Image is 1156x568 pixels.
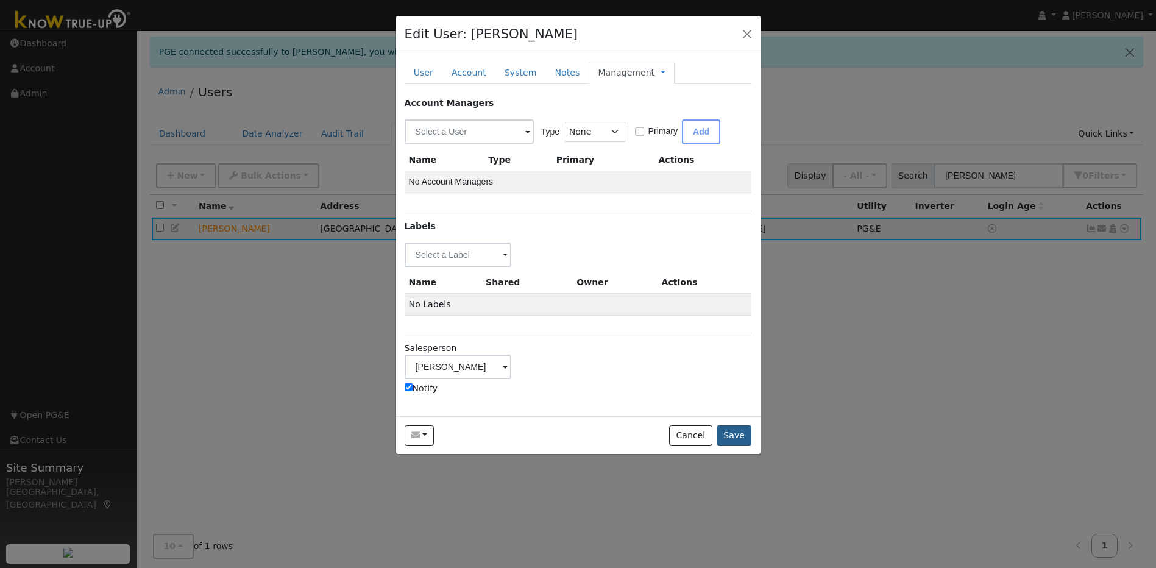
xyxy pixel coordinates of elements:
th: Primary [552,149,654,171]
button: Cancel [669,425,712,446]
input: Select a User [405,355,512,379]
a: Notes [545,62,589,84]
a: Account [442,62,495,84]
input: Select a User [405,119,534,144]
button: Save [717,425,752,446]
th: Shared [481,272,572,294]
strong: Account Managers [405,98,494,108]
th: Actions [654,149,751,171]
label: Notify [405,382,438,395]
h4: Edit User: [PERSON_NAME] [405,24,578,44]
label: Primary [648,125,678,138]
th: Type [484,149,551,171]
input: Notify [405,383,413,391]
label: Type [541,126,560,138]
a: Management [598,66,654,79]
td: No Account Managers [405,171,752,193]
th: Owner [572,272,657,294]
label: Salesperson [405,342,457,355]
td: No Labels [405,293,752,315]
th: Name [405,149,484,171]
th: Name [405,272,481,294]
input: Select a Label [405,243,512,267]
th: Actions [658,272,752,294]
a: System [495,62,546,84]
a: User [405,62,442,84]
button: discogirl76@msn.com [405,425,434,446]
button: Add [682,119,720,144]
strong: Labels [405,221,436,231]
input: Primary [635,127,644,136]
